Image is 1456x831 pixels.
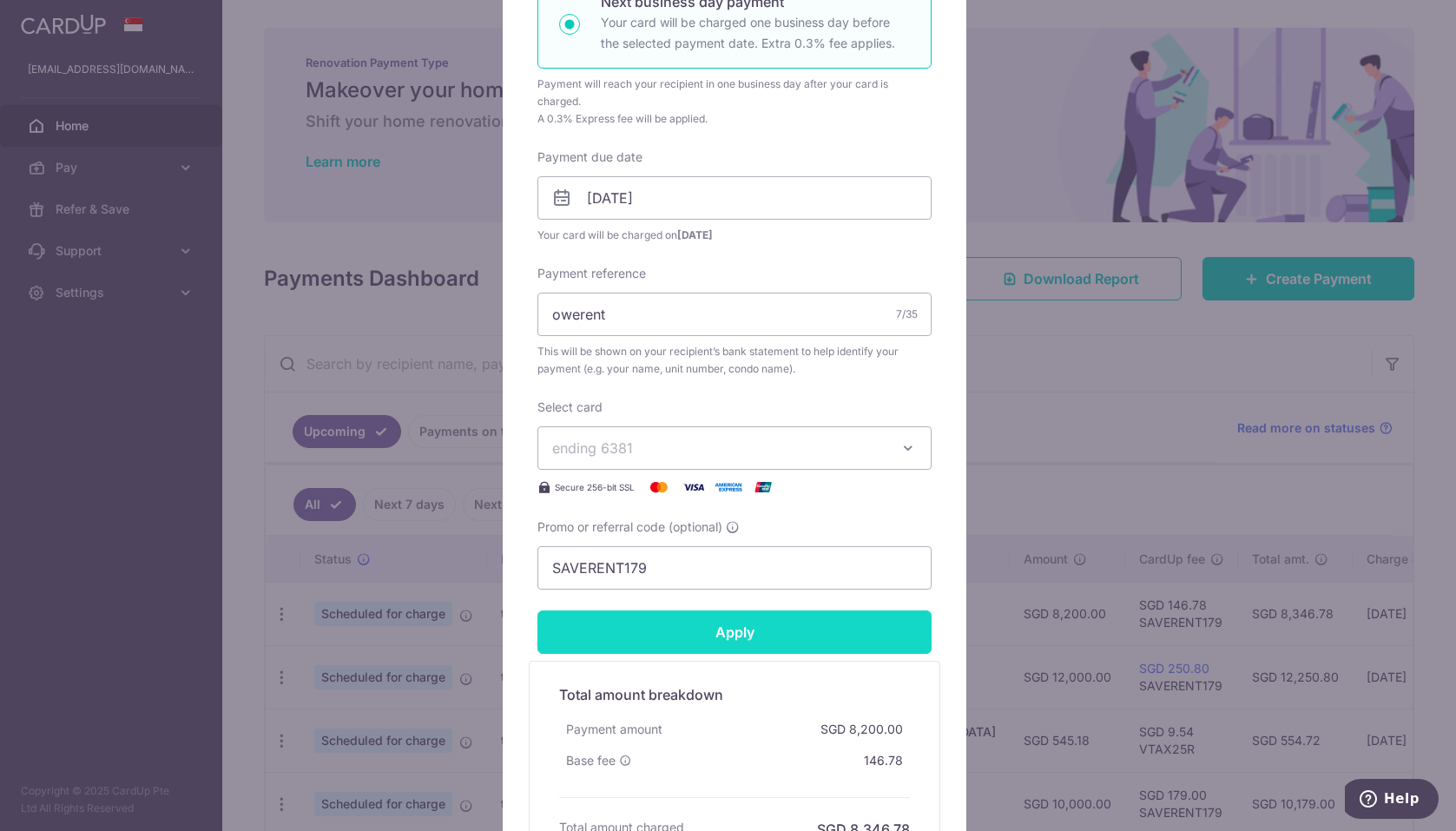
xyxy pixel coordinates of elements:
label: Payment due date [537,148,642,166]
div: A 0.3% Express fee will be applied. [537,110,932,128]
iframe: Opens a widget where you can find more information [1345,779,1439,822]
span: Your card will be charged on [537,227,932,244]
div: SGD 8,200.00 [814,714,910,745]
span: Base fee [566,752,616,769]
input: DD / MM / YYYY [537,176,932,220]
img: Visa [676,477,711,498]
label: Select card [537,399,603,416]
p: Your card will be charged one business day before the selected payment date. Extra 0.3% fee applies. [601,12,910,54]
img: Mastercard [642,477,676,498]
span: ending 6381 [552,439,633,457]
div: Payment will reach your recipient in one business day after your card is charged. [537,76,932,110]
div: 146.78 [857,745,910,776]
span: Secure 256-bit SSL [555,480,635,494]
span: Promo or referral code (optional) [537,518,722,536]
button: ending 6381 [537,426,932,470]
span: [DATE] [677,228,713,241]
img: UnionPay [746,477,781,498]
span: This will be shown on your recipient’s bank statement to help identify your payment (e.g. your na... [537,343,932,378]
div: 7/35 [896,306,918,323]
h5: Total amount breakdown [559,684,910,705]
div: Payment amount [559,714,669,745]
label: Payment reference [537,265,646,282]
img: American Express [711,477,746,498]
input: Apply [537,610,932,654]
